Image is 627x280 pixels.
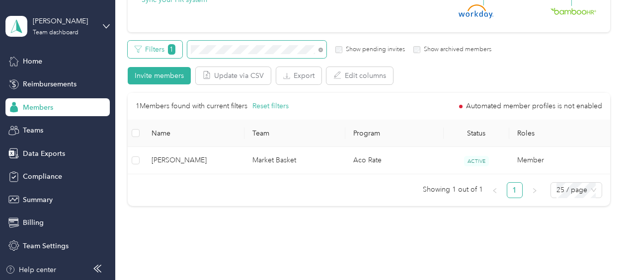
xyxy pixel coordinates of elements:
[128,41,182,58] button: Filters1
[464,156,489,166] span: ACTIVE
[492,188,498,194] span: left
[527,182,543,198] li: Next Page
[144,120,244,147] th: Name
[23,125,43,136] span: Teams
[345,120,444,147] th: Program
[23,102,53,113] span: Members
[244,120,345,147] th: Team
[550,7,596,14] img: BambooHR
[33,16,95,26] div: [PERSON_NAME]
[556,183,596,198] span: 25 / page
[509,120,610,147] th: Roles
[168,44,175,55] span: 1
[342,45,405,54] label: Show pending invites
[23,148,65,159] span: Data Exports
[23,195,53,205] span: Summary
[23,217,44,228] span: Billing
[136,101,247,112] p: 1 Members found with current filters
[23,171,62,182] span: Compliance
[532,188,538,194] span: right
[326,67,393,84] button: Edit columns
[571,224,627,280] iframe: Everlance-gr Chat Button Frame
[345,147,444,174] td: Aco Rate
[444,120,509,147] th: Status
[33,30,78,36] div: Team dashboard
[459,4,493,18] img: Workday
[276,67,321,84] button: Export
[152,155,236,166] span: [PERSON_NAME]
[527,182,543,198] button: right
[487,182,503,198] li: Previous Page
[128,67,191,84] button: Invite members
[507,183,522,198] a: 1
[466,103,602,110] span: Automated member profiles is not enabled
[487,182,503,198] button: left
[23,241,69,251] span: Team Settings
[420,45,491,54] label: Show archived members
[5,265,56,275] button: Help center
[509,147,610,174] td: Member
[23,79,77,89] span: Reimbursements
[23,56,42,67] span: Home
[550,182,602,198] div: Page Size
[196,67,271,84] button: Update via CSV
[244,147,345,174] td: Market Basket
[144,147,244,174] td: Joseph Costa
[152,129,236,138] span: Name
[507,182,523,198] li: 1
[252,101,289,112] button: Reset filters
[423,182,483,197] span: Showing 1 out of 1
